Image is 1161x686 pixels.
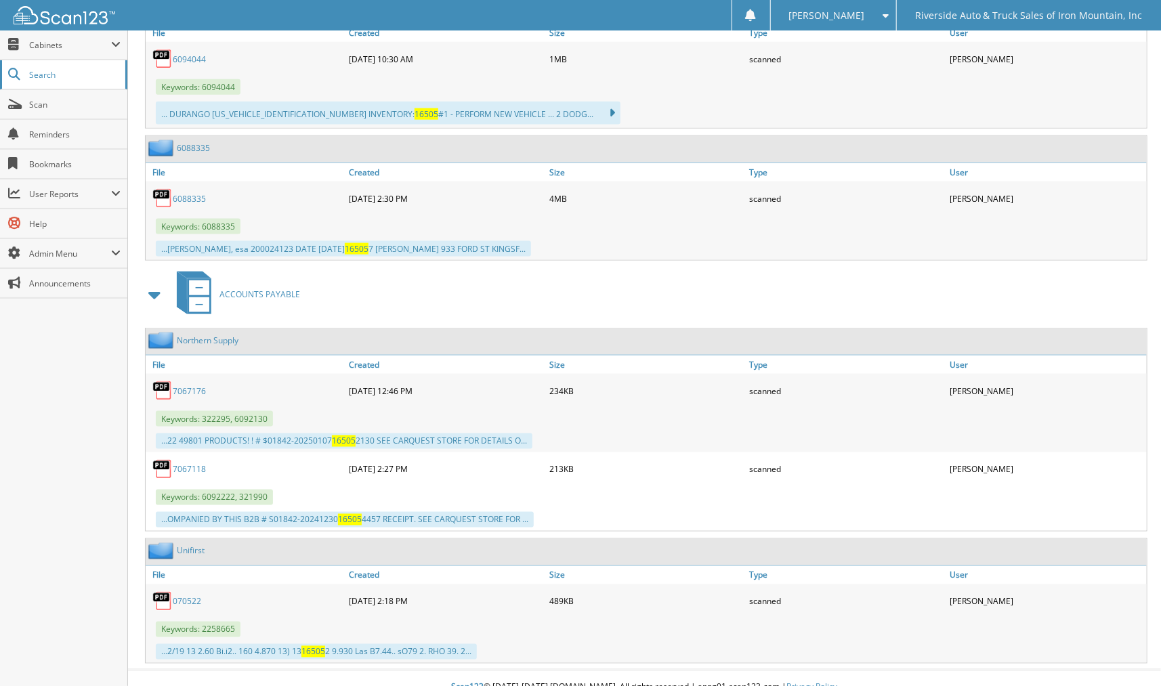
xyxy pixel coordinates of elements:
span: 16505 [301,646,325,658]
span: Reminders [29,129,121,140]
img: PDF.png [152,49,173,69]
a: 7067176 [173,385,206,397]
a: Size [546,163,746,181]
span: Riverside Auto & Truck Sales of Iron Mountain, Inc [915,12,1143,20]
img: folder2.png [148,542,177,559]
div: scanned [746,588,947,615]
div: scanned [746,377,947,404]
div: [PERSON_NAME] [946,456,1147,483]
img: folder2.png [148,140,177,156]
a: File [146,356,346,374]
span: 16505 [415,108,438,120]
a: User [946,356,1147,374]
span: Bookmarks [29,158,121,170]
a: Size [546,566,746,584]
div: ...OMPANIED BY THIS B2B # S01842-20241230 4457 RECEIPT. SEE CARQUEST STORE FOR ... [156,512,534,528]
div: [PERSON_NAME] [946,45,1147,72]
div: 213KB [546,456,746,483]
a: Created [346,566,547,584]
div: [PERSON_NAME] [946,377,1147,404]
span: Search [29,69,119,81]
div: [DATE] 10:30 AM [346,45,547,72]
div: scanned [746,45,947,72]
span: Cabinets [29,39,111,51]
span: Keywords: 6088335 [156,219,240,234]
span: Keywords: 2258665 [156,622,240,637]
span: 16505 [345,243,368,255]
a: ACCOUNTS PAYABLE [169,267,300,321]
iframe: Chat Widget [1093,621,1161,686]
a: File [146,24,346,42]
img: PDF.png [152,591,173,612]
span: Keywords: 6092222, 321990 [156,490,273,505]
span: Scan [29,99,121,110]
span: Help [29,218,121,230]
a: File [146,163,346,181]
a: 6094044 [173,53,206,65]
div: scanned [746,185,947,212]
a: Size [546,24,746,42]
img: PDF.png [152,459,173,479]
span: Announcements [29,278,121,289]
span: 16505 [338,514,362,526]
div: [DATE] 12:46 PM [346,377,547,404]
div: ... DURANGO [US_VEHICLE_IDENTIFICATION_NUMBER] INVENTORY: #1 - PERFORM NEW VEHICLE ... 2 DODG... [156,102,620,125]
a: User [946,24,1147,42]
a: 6088335 [177,142,210,154]
a: 7067118 [173,464,206,475]
a: User [946,163,1147,181]
a: Northern Supply [177,335,238,346]
div: 234KB [546,377,746,404]
a: Created [346,356,547,374]
a: User [946,566,1147,584]
a: Type [746,163,947,181]
div: ...22 49801 PRODUCTS! ! # $01842-20250107 2130 SEE CARQUEST STORE FOR DETAILS O... [156,433,532,449]
span: ACCOUNTS PAYABLE [219,288,300,300]
div: 489KB [546,588,746,615]
a: 6088335 [173,193,206,205]
img: PDF.png [152,188,173,209]
a: Type [746,356,947,374]
a: Size [546,356,746,374]
img: scan123-logo-white.svg [14,6,115,24]
a: Type [746,24,947,42]
div: 1MB [546,45,746,72]
a: File [146,566,346,584]
span: User Reports [29,188,111,200]
img: PDF.png [152,381,173,401]
div: ...[PERSON_NAME], esa 200024123 DATE [DATE] 7 [PERSON_NAME] 933 FORD ST KINGSF... [156,241,531,257]
a: Created [346,24,547,42]
span: 16505 [332,435,356,447]
div: 4MB [546,185,746,212]
div: scanned [746,456,947,483]
img: folder2.png [148,332,177,349]
a: Unifirst [177,545,205,557]
div: [PERSON_NAME] [946,185,1147,212]
a: 070522 [173,596,201,607]
div: [DATE] 2:27 PM [346,456,547,483]
a: Type [746,566,947,584]
div: [DATE] 2:30 PM [346,185,547,212]
span: Keywords: 6094044 [156,79,240,95]
div: [PERSON_NAME] [946,588,1147,615]
div: ...2/19 13 2.60 Bi.i2.. 160 4.870 13) 13 2 9.930 Las B7.44.. sO79 2. RHO 39. 2... [156,644,477,660]
span: Keywords: 322295, 6092130 [156,411,273,427]
a: Created [346,163,547,181]
div: [DATE] 2:18 PM [346,588,547,615]
span: [PERSON_NAME] [789,12,865,20]
span: Admin Menu [29,248,111,259]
